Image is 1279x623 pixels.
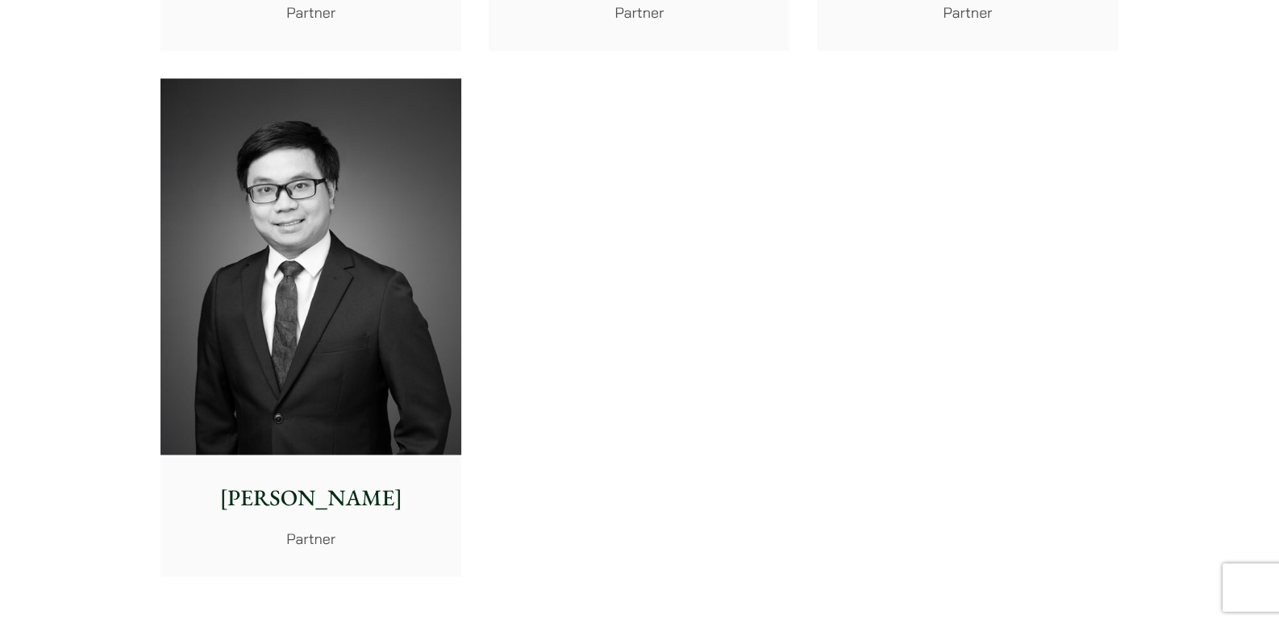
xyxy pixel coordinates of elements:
p: [PERSON_NAME] [173,480,448,514]
p: Partner [830,2,1105,23]
p: Partner [173,2,448,23]
a: [PERSON_NAME] Partner [160,78,461,576]
p: Partner [502,2,777,23]
p: Partner [173,527,448,549]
